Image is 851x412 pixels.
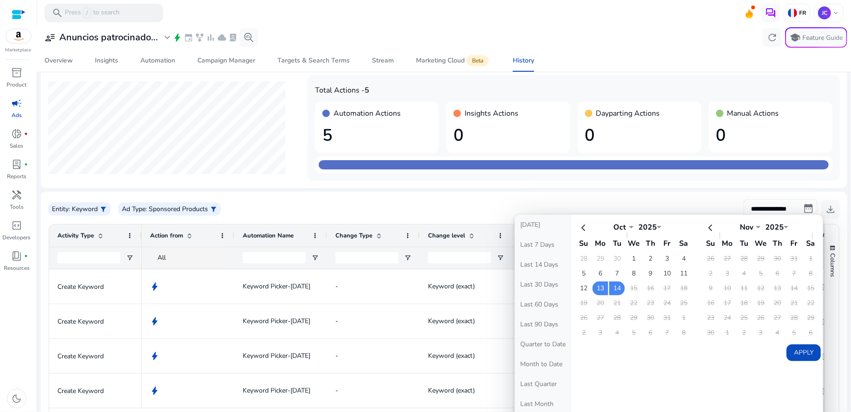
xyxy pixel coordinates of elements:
button: refresh [763,28,782,47]
input: Automation Name Filter Input [243,252,306,263]
p: Create Keyword [57,277,133,296]
div: Oct [606,222,634,232]
button: Last 60 Days [515,294,571,314]
div: Nov [733,222,761,232]
span: expand_more [162,32,173,43]
div: Insights [95,57,118,64]
h4: Manual Actions [727,109,779,118]
p: Press to search [65,8,120,18]
span: Keyword Picker-[DATE] [243,312,310,331]
input: Change Type Filter Input [335,252,398,263]
span: Action from [150,231,183,240]
span: event [184,33,193,42]
p: Product [7,81,27,89]
button: Last 90 Days [515,314,571,334]
span: book_4 [11,250,22,262]
p: Marketplace [6,47,32,54]
div: Campaign Manager [197,57,255,64]
span: Activity Type [57,231,94,240]
button: Last 7 Days [515,235,571,255]
span: donut_small [11,128,22,139]
span: filter_alt [100,206,107,213]
span: Keyword (exact) [428,386,475,395]
span: / [83,8,91,18]
p: Ads [12,111,22,119]
p: Resources [4,264,30,272]
span: bolt [150,351,159,361]
span: Beta [466,55,489,66]
h1: 0 [585,125,694,145]
span: All [158,253,166,262]
button: Open Filter Menu [404,254,411,262]
p: : Keyword [69,204,98,214]
span: dark_mode [11,393,22,404]
h1: 0 [454,125,562,145]
span: fiber_manual_record [24,162,28,166]
span: Keyword Picker-[DATE] [243,381,310,400]
span: family_history [195,33,204,42]
span: Change Type [335,231,372,240]
div: Overview [44,57,73,64]
h4: Insights Actions [465,109,518,118]
button: Apply [787,344,821,361]
p: Entity [52,204,69,214]
span: bolt [150,386,159,395]
span: Keyword (exact) [428,317,475,325]
button: [DATE] [515,215,571,235]
p: Create Keyword [57,347,133,366]
span: bar_chart [206,33,215,42]
button: Last 14 Days [515,255,571,275]
span: inventory_2 [11,67,22,78]
p: FR [797,9,806,17]
span: Keyword (exact) [428,351,475,360]
h3: Anuncios patrocinado... [59,32,158,43]
span: cloud [217,33,227,42]
span: - [335,351,338,360]
p: Create Keyword [57,312,133,331]
p: Ad Type [122,204,145,214]
div: History [513,57,534,64]
button: Open Filter Menu [311,254,319,262]
h1: 5 [322,125,431,145]
span: refresh [767,32,778,43]
p: Developers [3,233,31,242]
div: Automation [140,57,175,64]
button: Open Filter Menu [126,254,133,262]
span: handyman [11,189,22,200]
span: search_insights [243,32,254,43]
div: Marketing Cloud [416,57,491,64]
button: Open Filter Menu [497,254,504,262]
p: : Sponsored Products [145,204,208,214]
span: bolt [173,33,182,42]
button: Last 30 Days [515,275,571,294]
h1: 0 [716,125,825,145]
button: schoolFeature Guide [785,27,847,48]
span: campaign [11,98,22,109]
button: Quarter to Date [515,334,571,354]
button: Month to Date [515,354,571,374]
span: keyboard_arrow_down [832,9,839,17]
span: - [335,386,338,395]
span: bolt [150,317,159,326]
p: Create Keyword [57,381,133,400]
span: Change level [428,231,465,240]
span: code_blocks [11,220,22,231]
p: Reports [7,172,26,181]
span: lab_profile [11,159,22,170]
p: Sales [10,142,24,150]
span: user_attributes [44,32,56,43]
span: fiber_manual_record [24,254,28,258]
span: bolt [150,282,159,291]
span: Columns [828,253,837,277]
div: Stream [372,57,394,64]
span: filter_alt [210,206,217,213]
img: fr.svg [788,8,797,18]
b: 5 [365,85,369,95]
span: fiber_manual_record [24,132,28,136]
p: Tools [10,203,24,211]
p: Feature Guide [803,33,843,43]
div: 2025 [761,222,788,232]
span: Keyword Picker-[DATE] [243,277,310,296]
button: download [821,200,840,218]
span: Keyword Picker-[DATE] [243,346,310,365]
